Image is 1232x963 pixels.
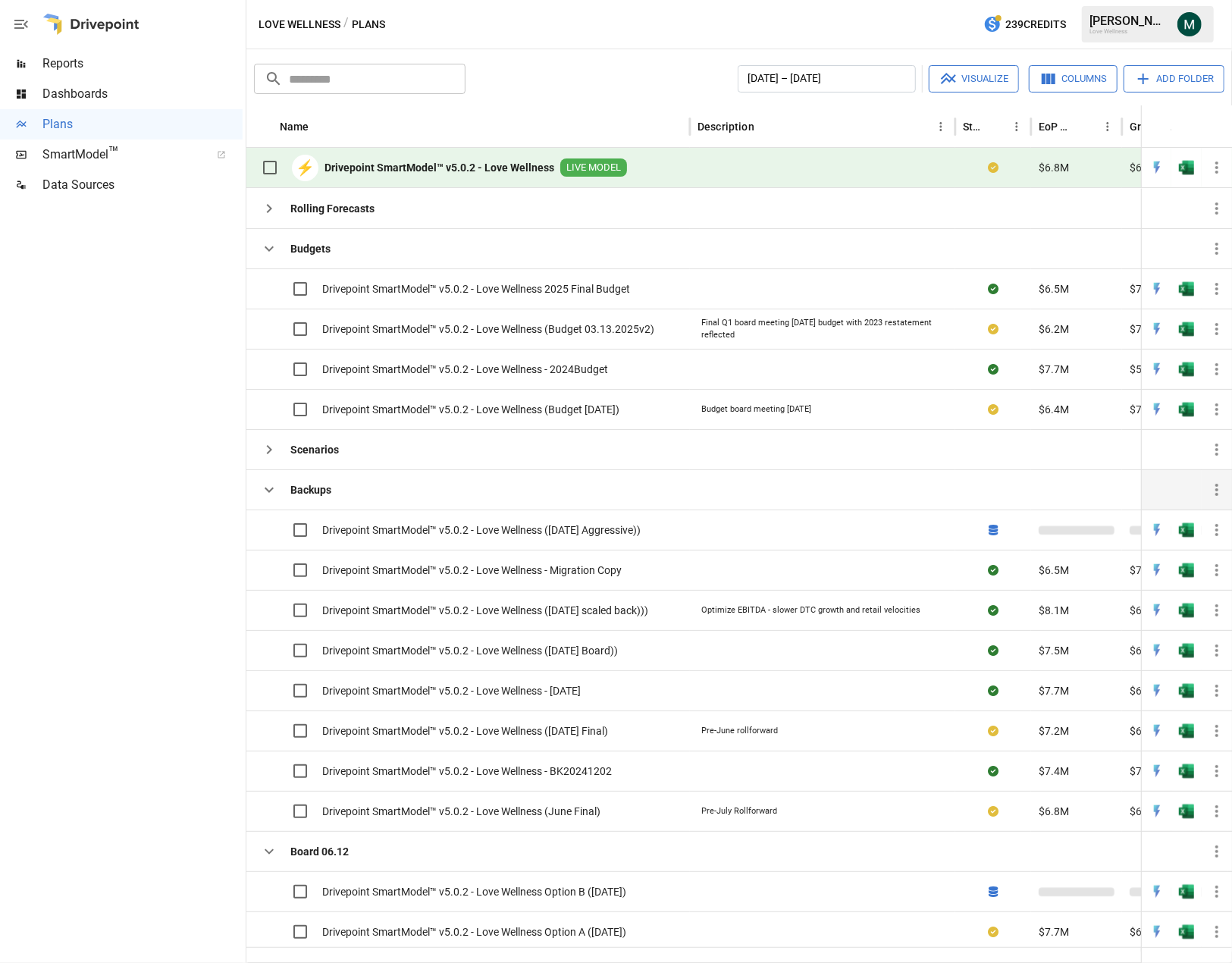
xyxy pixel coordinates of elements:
[1211,116,1232,137] button: Sort
[988,362,998,377] div: Sync complete
[1149,281,1165,296] div: Open in Quick Edit
[988,402,998,417] div: Your plan has changes in Excel that are not reflected in the Drivepoint Data Warehouse, select "S...
[1179,322,1194,337] div: Open in Excel
[929,65,1019,93] button: Visualize
[1179,362,1194,377] img: g5qfjXmAAAAABJRU5ErkJggg==
[1179,563,1194,578] div: Open in Excel
[1006,116,1027,137] button: Status column menu
[1005,15,1066,34] span: 239 Credits
[1097,116,1118,137] button: EoP Cash column menu
[322,281,630,296] span: Drivepoint SmartModel™ v5.0.2 - Love Wellness 2025 Final Budget
[1179,402,1194,417] img: g5qfjXmAAAAABJRU5ErkJggg==
[1039,402,1069,417] span: $6.4M
[701,604,920,616] div: Optimize EBITDA - slower DTC growth and retail velocities
[1149,563,1165,578] div: Open in Quick Edit
[1039,121,1074,133] div: EoP Cash
[1130,281,1166,296] span: $73.1M
[1149,924,1165,939] div: Open in Quick Edit
[977,11,1072,39] button: 239Credits
[1149,160,1165,175] div: Open in Quick Edit
[1179,160,1194,175] img: g5qfjXmAAAAABJRU5ErkJggg==
[1149,764,1165,779] div: Open in Quick Edit
[42,115,243,133] span: Plans
[698,121,754,133] div: Description
[343,15,349,34] div: /
[1149,884,1165,899] div: Open in Quick Edit
[1130,563,1166,578] span: $73.1M
[1076,116,1097,137] button: Sort
[1039,723,1069,739] span: $7.2M
[988,804,998,819] div: Your plan has changes in Excel that are not reflected in the Drivepoint Data Warehouse, select "S...
[42,55,243,73] span: Reports
[1039,160,1069,175] span: $6.8M
[1039,683,1069,698] span: $7.7M
[1130,402,1166,417] span: $74.8M
[1039,362,1069,377] span: $7.7M
[1179,563,1194,578] img: g5qfjXmAAAAABJRU5ErkJggg==
[1149,924,1165,939] img: quick-edit-flash.b8aec18c.svg
[259,15,340,34] button: Love Wellness
[322,804,600,819] span: Drivepoint SmartModel™ v5.0.2 - Love Wellness (June Final)
[1039,281,1069,296] span: $6.5M
[1179,804,1194,819] div: Open in Excel
[1179,683,1194,698] div: Open in Excel
[1149,643,1165,658] img: quick-edit-flash.b8aec18c.svg
[1089,28,1168,35] div: Love Wellness
[701,403,811,416] div: Budget board meeting [DATE]
[988,764,998,779] div: Sync complete
[1179,924,1194,939] img: g5qfjXmAAAAABJRU5ErkJggg==
[1179,603,1194,618] div: Open in Excel
[1149,683,1165,698] div: Open in Quick Edit
[42,176,243,194] span: Data Sources
[985,116,1006,137] button: Sort
[988,603,998,618] div: Sync complete
[1149,884,1165,899] img: quick-edit-flash.b8aec18c.svg
[322,603,648,618] span: Drivepoint SmartModel™ v5.0.2 - Love Wellness ([DATE] scaled back)))
[322,322,654,337] span: Drivepoint SmartModel™ v5.0.2 - Love Wellness (Budget 03.13.2025v2)
[1149,643,1165,658] div: Open in Quick Edit
[988,281,998,296] div: Sync complete
[42,85,243,103] span: Dashboards
[988,924,998,939] div: Your plan has changes in Excel that are not reflected in the Drivepoint Data Warehouse, select "S...
[988,563,998,578] div: Sync complete
[1179,683,1194,698] img: g5qfjXmAAAAABJRU5ErkJggg==
[1130,121,1180,133] div: Gross Sales
[1149,362,1165,377] img: quick-edit-flash.b8aec18c.svg
[1149,723,1165,739] img: quick-edit-flash.b8aec18c.svg
[1149,522,1165,538] img: quick-edit-flash.b8aec18c.svg
[1179,723,1194,739] div: Open in Excel
[1149,402,1165,417] div: Open in Quick Edit
[1179,723,1194,739] img: g5qfjXmAAAAABJRU5ErkJggg==
[701,805,777,817] div: Pre-July Rollforward
[1179,281,1194,296] div: Open in Excel
[560,161,627,175] span: LIVE MODEL
[1130,683,1166,698] span: $68.6M
[1179,764,1194,779] div: Open in Excel
[290,844,349,859] b: Board 06.12
[1179,764,1194,779] img: g5qfjXmAAAAABJRU5ErkJggg==
[322,723,608,739] span: Drivepoint SmartModel™ v5.0.2 - Love Wellness ([DATE] Final)
[1149,402,1165,417] img: quick-edit-flash.b8aec18c.svg
[1149,603,1165,618] img: quick-edit-flash.b8aec18c.svg
[1179,362,1194,377] div: Open in Excel
[1149,362,1165,377] div: Open in Quick Edit
[1039,804,1069,819] span: $6.8M
[989,884,998,899] div: Sync in progress.
[1177,12,1202,36] img: Michael Cormack
[988,683,998,698] div: Sync complete
[1124,65,1224,93] button: Add Folder
[290,201,375,216] b: Rolling Forecasts
[1039,322,1069,337] span: $6.2M
[1179,281,1194,296] img: g5qfjXmAAAAABJRU5ErkJggg==
[324,160,554,175] b: Drivepoint SmartModel™ v5.0.2 - Love Wellness
[1179,643,1194,658] div: Open in Excel
[930,116,951,137] button: Description column menu
[322,563,622,578] span: Drivepoint SmartModel™ v5.0.2 - Love Wellness - Migration Copy
[322,362,608,377] span: Drivepoint SmartModel™ v5.0.2 - Love Wellness - 2024Budget
[1179,522,1194,538] div: Open in Excel
[1029,65,1118,93] button: Columns
[1149,723,1165,739] div: Open in Quick Edit
[1089,14,1168,28] div: [PERSON_NAME]
[1130,362,1166,377] span: $55.0M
